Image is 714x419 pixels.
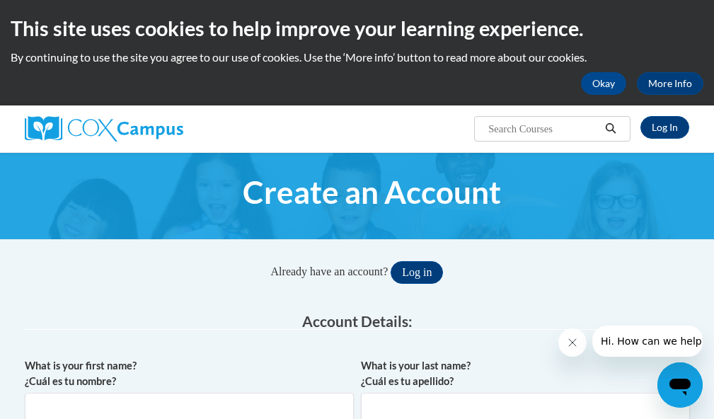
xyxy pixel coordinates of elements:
[657,362,703,408] iframe: Button to launch messaging window
[391,261,443,284] button: Log in
[592,326,703,357] iframe: Message from company
[8,10,115,21] span: Hi. How can we help?
[581,72,626,95] button: Okay
[487,120,600,137] input: Search Courses
[25,116,183,142] img: Cox Campus
[271,265,388,277] span: Already have an account?
[243,173,501,211] span: Create an Account
[11,14,703,42] h2: This site uses cookies to help improve your learning experience.
[640,116,689,139] a: Log In
[25,358,354,389] label: What is your first name? ¿Cuál es tu nombre?
[637,72,703,95] a: More Info
[600,120,621,137] button: Search
[11,50,703,65] p: By continuing to use the site you agree to our use of cookies. Use the ‘More info’ button to read...
[558,328,587,357] iframe: Close message
[302,312,413,330] span: Account Details:
[361,358,690,389] label: What is your last name? ¿Cuál es tu apellido?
